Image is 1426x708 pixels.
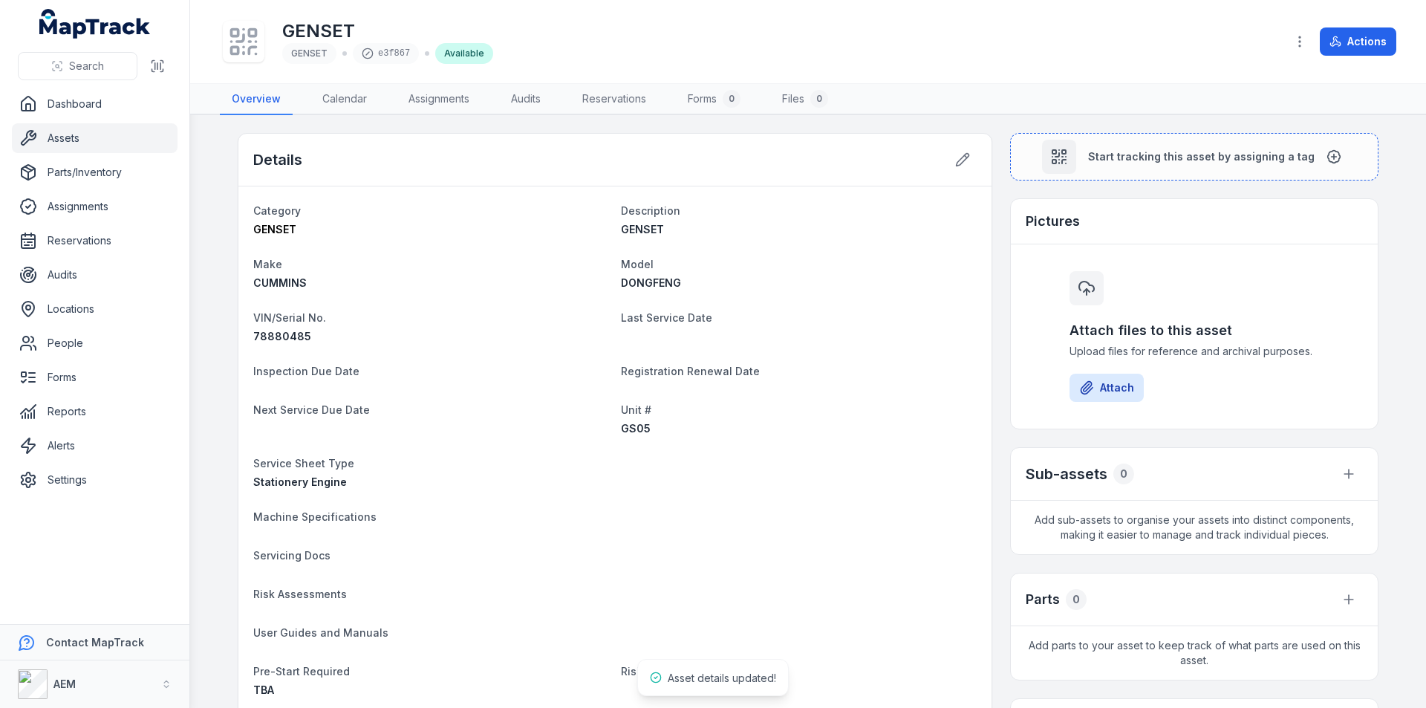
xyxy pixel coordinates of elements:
[253,330,311,342] span: 78880485
[621,665,758,678] span: Risk Assessment needed?
[621,258,654,270] span: Model
[676,84,752,115] a: Forms0
[12,294,178,324] a: Locations
[353,43,419,64] div: e3f867
[18,52,137,80] button: Search
[621,422,651,435] span: GS05
[570,84,658,115] a: Reservations
[39,9,151,39] a: MapTrack
[1069,344,1319,359] span: Upload files for reference and archival purposes.
[12,328,178,358] a: People
[1026,464,1107,484] h2: Sub-assets
[253,588,347,600] span: Risk Assessments
[12,157,178,187] a: Parts/Inventory
[1066,589,1087,610] div: 0
[810,90,828,108] div: 0
[253,204,301,217] span: Category
[668,672,776,684] span: Asset details updated!
[12,192,178,221] a: Assignments
[253,311,326,324] span: VIN/Serial No.
[770,84,840,115] a: Files0
[621,403,651,416] span: Unit #
[253,403,370,416] span: Next Service Due Date
[1069,374,1144,402] button: Attach
[253,149,302,170] h2: Details
[1010,133,1378,181] button: Start tracking this asset by assigning a tag
[621,204,680,217] span: Description
[397,84,481,115] a: Assignments
[723,90,740,108] div: 0
[253,665,350,678] span: Pre-Start Required
[291,48,328,59] span: GENSET
[1011,626,1378,680] span: Add parts to your asset to keep track of what parts are used on this asset.
[12,431,178,461] a: Alerts
[621,276,681,289] span: DONGFENG
[499,84,553,115] a: Audits
[621,311,712,324] span: Last Service Date
[621,365,760,377] span: Registration Renewal Date
[12,226,178,256] a: Reservations
[1320,27,1396,56] button: Actions
[253,258,282,270] span: Make
[310,84,379,115] a: Calendar
[1011,501,1378,554] span: Add sub-assets to organise your assets into distinct components, making it easier to manage and t...
[1069,320,1319,341] h3: Attach files to this asset
[46,636,144,649] strong: Contact MapTrack
[621,223,664,236] span: GENSET
[53,678,76,690] strong: AEM
[253,475,347,488] span: Stationery Engine
[282,19,493,43] h1: GENSET
[220,84,293,115] a: Overview
[253,626,388,639] span: User Guides and Manuals
[12,465,178,495] a: Settings
[1088,149,1315,164] span: Start tracking this asset by assigning a tag
[253,549,331,562] span: Servicing Docs
[12,363,178,392] a: Forms
[1026,211,1080,232] h3: Pictures
[1026,589,1060,610] h3: Parts
[12,260,178,290] a: Audits
[435,43,493,64] div: Available
[12,89,178,119] a: Dashboard
[12,123,178,153] a: Assets
[253,365,359,377] span: Inspection Due Date
[12,397,178,426] a: Reports
[1113,464,1134,484] div: 0
[253,683,274,696] span: TBA
[253,510,377,523] span: Machine Specifications
[253,457,354,470] span: Service Sheet Type
[253,276,307,289] span: CUMMINS
[69,59,104,74] span: Search
[253,223,296,236] span: GENSET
